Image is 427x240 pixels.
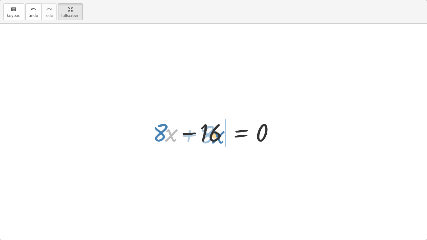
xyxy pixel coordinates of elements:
[3,3,24,20] button: keyboardkeypad
[45,13,53,18] span: redo
[11,6,17,13] i: keyboard
[46,6,52,13] i: redo
[25,3,42,20] button: undoundo
[7,13,21,18] span: keypad
[58,3,83,20] button: fullscreen
[29,13,38,18] span: undo
[30,6,36,13] i: undo
[41,3,57,20] button: redoredo
[61,13,79,18] span: fullscreen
